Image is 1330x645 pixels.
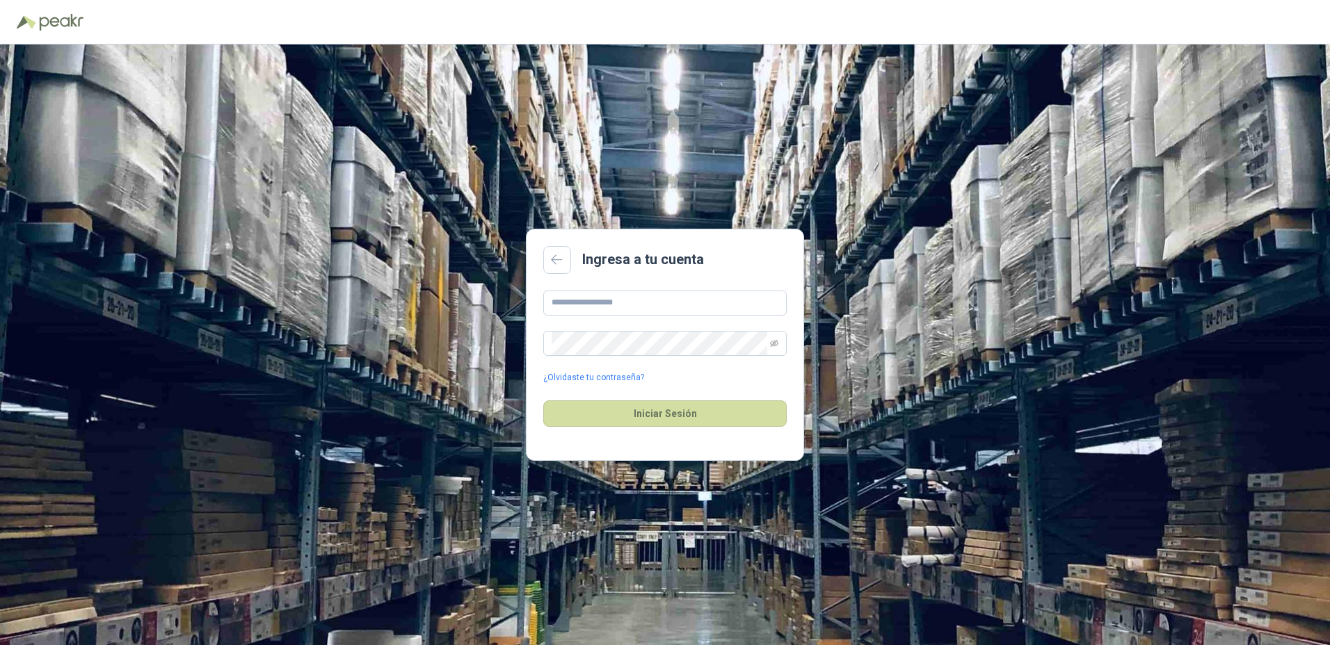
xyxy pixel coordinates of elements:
img: Peakr [39,14,83,31]
a: ¿Olvidaste tu contraseña? [543,371,644,384]
button: Iniciar Sesión [543,400,787,427]
span: eye-invisible [770,339,778,348]
h2: Ingresa a tu cuenta [582,249,704,270]
img: Logo [17,15,36,29]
